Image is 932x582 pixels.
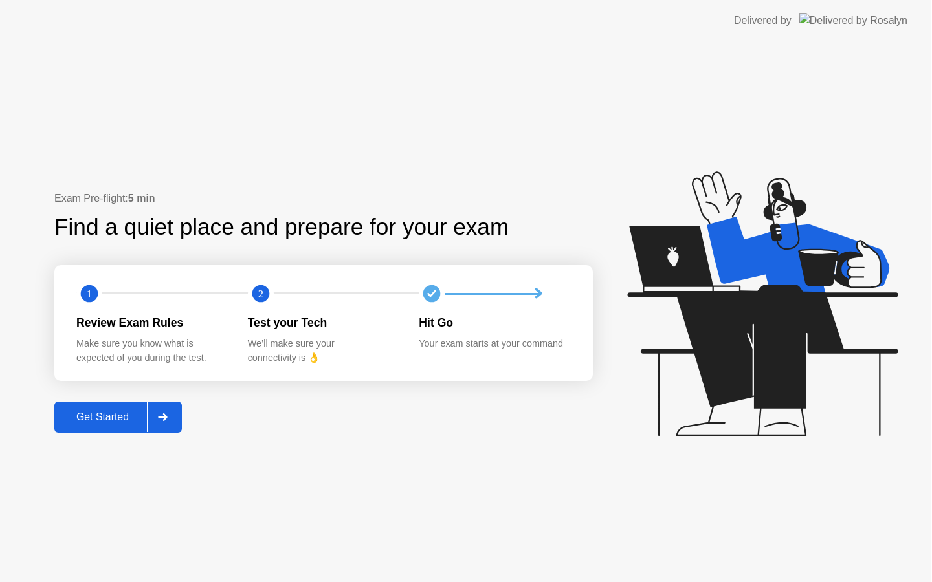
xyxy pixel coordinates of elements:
[87,288,92,300] text: 1
[248,314,399,331] div: Test your Tech
[734,13,792,28] div: Delivered by
[54,402,182,433] button: Get Started
[76,314,227,331] div: Review Exam Rules
[419,337,570,351] div: Your exam starts at your command
[54,191,593,206] div: Exam Pre-flight:
[419,314,570,331] div: Hit Go
[54,210,511,244] div: Find a quiet place and prepare for your exam
[58,411,147,423] div: Get Started
[76,337,227,365] div: Make sure you know what is expected of you during the test.
[799,13,907,28] img: Delivered by Rosalyn
[128,193,155,204] b: 5 min
[258,288,263,300] text: 2
[248,337,399,365] div: We’ll make sure your connectivity is 👌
